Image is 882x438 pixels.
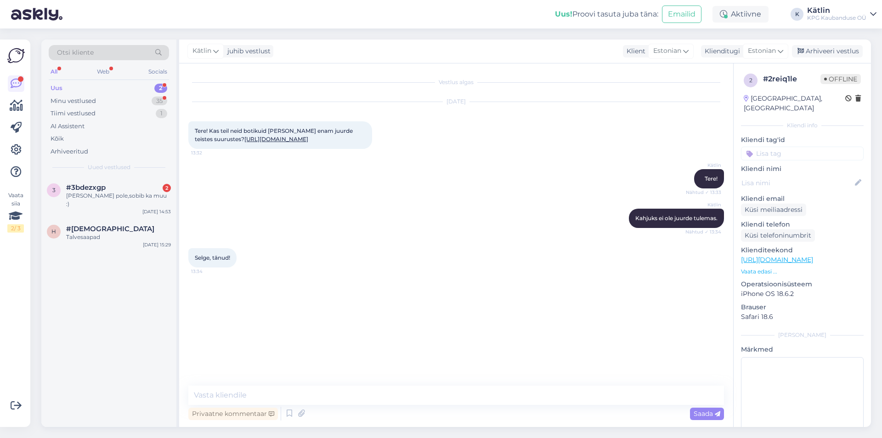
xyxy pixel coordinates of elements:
span: Kätlin [687,201,721,208]
span: Nähtud ✓ 13:33 [686,189,721,196]
span: 2 [749,77,752,84]
div: Web [95,66,111,78]
span: Tere! [705,175,718,182]
span: Tere! Kas teil neid botikuid [PERSON_NAME] enam juurde teistes suurustes? [195,127,354,142]
span: Estonian [748,46,776,56]
div: 2 / 3 [7,224,24,233]
p: Kliendi nimi [741,164,864,174]
div: Klienditugi [701,46,740,56]
p: Operatsioonisüsteem [741,279,864,289]
span: Offline [820,74,861,84]
span: 13:34 [191,268,226,275]
div: 2 [154,84,167,93]
div: [DATE] 14:53 [142,208,171,215]
span: 13:32 [191,149,226,156]
span: Kätlin [192,46,211,56]
span: Kahjuks ei ole juurde tulemas. [635,215,718,222]
p: iPhone OS 18.6.2 [741,289,864,299]
div: 35 [152,97,167,106]
div: Arhiveeri vestlus [792,45,863,57]
div: [GEOGRAPHIC_DATA], [GEOGRAPHIC_DATA] [744,94,845,113]
div: Uus [51,84,62,93]
div: KPG Kaubanduse OÜ [807,14,866,22]
span: Uued vestlused [88,163,130,171]
p: Klienditeekond [741,245,864,255]
div: K [791,8,803,21]
p: Kliendi tag'id [741,135,864,145]
p: Safari 18.6 [741,312,864,322]
div: 2 [163,184,171,192]
div: Kätlin [807,7,866,14]
span: Nähtud ✓ 13:34 [685,228,721,235]
div: Tiimi vestlused [51,109,96,118]
div: [PERSON_NAME] pole,sobib ka muu :) [66,192,171,208]
div: Talvesaapad [66,233,171,241]
span: Saada [694,410,720,418]
p: Vaata edasi ... [741,267,864,276]
div: [PERSON_NAME] [741,331,864,339]
div: Arhiveeritud [51,147,88,156]
span: Kätlin [687,162,721,169]
span: Otsi kliente [57,48,94,57]
div: Minu vestlused [51,97,96,106]
div: Socials [147,66,169,78]
div: Aktiivne [712,6,769,23]
a: [URL][DOMAIN_NAME] [741,256,813,264]
div: Kõik [51,134,64,143]
div: 1 [156,109,167,118]
div: # 2reiq1le [763,74,820,85]
p: Brauser [741,302,864,312]
div: All [49,66,59,78]
p: Märkmed [741,345,864,354]
input: Lisa nimi [741,178,853,188]
div: Privaatne kommentaar [188,408,278,420]
p: Kliendi telefon [741,220,864,229]
div: [DATE] 15:29 [143,241,171,248]
img: Askly Logo [7,47,25,64]
div: Vestlus algas [188,78,724,86]
div: Klient [623,46,645,56]
button: Emailid [662,6,701,23]
span: h [51,228,56,235]
div: Küsi meiliaadressi [741,204,806,216]
div: Proovi tasuta juba täna: [555,9,658,20]
div: [DATE] [188,97,724,106]
a: [URL][DOMAIN_NAME] [244,136,308,142]
span: #hzroamlu [66,225,154,233]
span: 3 [52,187,56,193]
div: Kliendi info [741,121,864,130]
span: Selge, tänud! [195,254,230,261]
b: Uus! [555,10,572,18]
p: Kliendi email [741,194,864,204]
span: #3bdezxgp [66,183,106,192]
div: Vaata siia [7,191,24,233]
div: juhib vestlust [224,46,271,56]
div: Küsi telefoninumbrit [741,229,815,242]
div: AI Assistent [51,122,85,131]
a: KätlinKPG Kaubanduse OÜ [807,7,876,22]
span: Estonian [653,46,681,56]
input: Lisa tag [741,147,864,160]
